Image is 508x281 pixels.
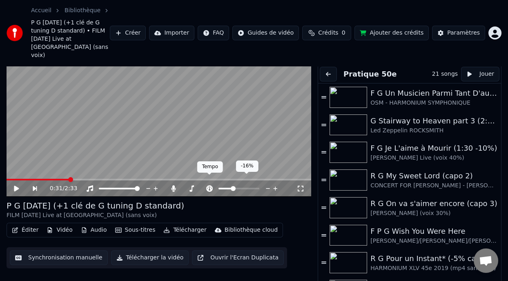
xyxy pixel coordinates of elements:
[342,29,345,37] span: 0
[461,67,499,81] button: Jouer
[354,26,429,40] button: Ajouter des crédits
[432,70,458,78] div: 21 songs
[198,26,229,40] button: FAQ
[31,19,110,59] span: P G [DATE] (+1 clé de G tuning D standard) • FILM [DATE] Live at [GEOGRAPHIC_DATA] (sans voix)
[474,248,498,273] a: Ouvrir le chat
[31,7,51,15] a: Accueil
[370,237,498,245] div: [PERSON_NAME]/[PERSON_NAME]/[PERSON_NAME] Pink Floyd - Live à [GEOGRAPHIC_DATA] 2019 (voix 40%)
[160,224,209,236] button: Télécharger
[43,224,76,236] button: Vidéo
[7,25,23,41] img: youka
[370,264,498,272] div: HARMONIUM XLV 45e 2019 (mp4 sans voix)
[7,211,184,220] div: FILM [DATE] Live at [GEOGRAPHIC_DATA] (sans voix)
[9,224,42,236] button: Éditer
[225,226,278,234] div: Bibliothèque cloud
[318,29,338,37] span: Crédits
[232,26,299,40] button: Guides de vidéo
[370,127,498,135] div: Led Zeppelin ROCKSMITH
[78,224,110,236] button: Audio
[31,7,110,59] nav: breadcrumb
[370,253,498,264] div: R G Pour un Instant* (-5% capo 3)
[10,250,108,265] button: Synchronisation manuelle
[432,26,485,40] button: Paramètres
[370,170,498,182] div: R G My Sweet Lord (capo 2)
[236,160,258,172] div: -16%
[149,26,194,40] button: Importer
[50,184,62,193] span: 0:31
[370,198,498,209] div: R G On va s'aimer encore (capo 3)
[50,184,69,193] div: /
[302,26,351,40] button: Crédits0
[370,88,498,99] div: F G Un Musicien Parmi Tant D'autres (-5% choeurs 40%)
[192,250,284,265] button: Ouvrir l'Ecran Duplicata
[65,184,77,193] span: 2:33
[7,200,184,211] div: P G [DATE] (+1 clé de G tuning D standard)
[370,226,498,237] div: F P G Wish You Were Here
[370,143,498,154] div: F G Je L'aime à Mourir (1:30 -10%)
[447,29,480,37] div: Paramètres
[65,7,100,15] a: Bibliothèque
[112,224,159,236] button: Sous-titres
[110,26,146,40] button: Créer
[370,154,498,162] div: [PERSON_NAME] Live (voix 40%)
[340,68,400,80] button: Pratique 50e
[370,182,498,190] div: CONCERT FOR [PERSON_NAME] - [PERSON_NAME] son & friends (voix 40%]
[111,250,189,265] button: Télécharger la vidéo
[370,115,498,127] div: G Stairway to Heaven part 3 (2:23 - 5:44) -8%
[370,209,498,217] div: [PERSON_NAME] (voix 30%)
[370,99,498,107] div: OSM - HARMONIUM SYMPHONIQUE
[197,161,223,173] div: Tempo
